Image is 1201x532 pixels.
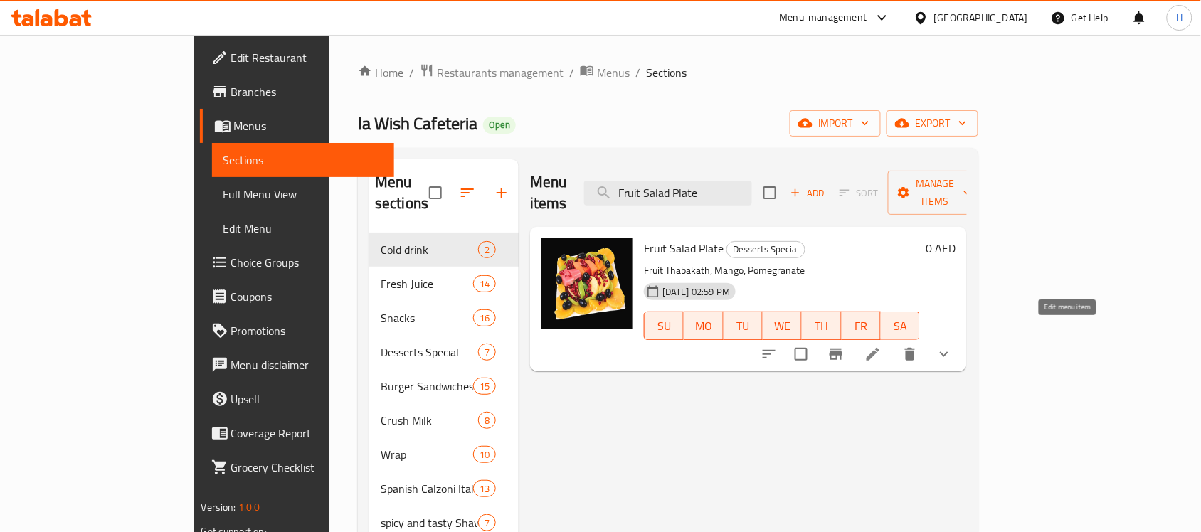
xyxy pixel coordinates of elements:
a: Promotions [200,314,395,348]
span: Cold drink [381,241,478,258]
span: Coupons [231,288,383,305]
a: Coupons [200,280,395,314]
span: H [1176,10,1183,26]
a: Edit Menu [212,211,395,245]
div: Open [483,117,516,134]
button: MO [684,312,723,340]
a: Menu disclaimer [200,348,395,382]
span: la Wish Cafeteria [358,107,477,139]
a: Upsell [200,382,395,416]
span: Edit Menu [223,220,383,237]
span: Desserts Special [727,241,805,257]
button: Add section [485,176,519,210]
li: / [569,64,574,81]
div: Menu-management [780,9,867,26]
a: Full Menu View [212,177,395,211]
div: items [478,241,496,258]
div: Snacks16 [369,301,519,335]
h2: Menu items [530,171,567,214]
span: 7 [479,516,495,530]
p: Fruit Thabakath, Mango, Pomegranate [644,262,920,280]
span: Select all sections [420,178,450,208]
span: Desserts Special [381,344,478,361]
span: Fruit Salad Plate [644,238,724,259]
span: Version: [201,498,236,516]
span: 2 [479,243,495,257]
span: Choice Groups [231,254,383,271]
span: Crush Milk [381,412,478,429]
button: FR [842,312,881,340]
a: Edit Restaurant [200,41,395,75]
span: Restaurants management [437,64,564,81]
h2: Menu sections [375,171,429,214]
div: items [478,344,496,361]
span: 8 [479,414,495,427]
a: Coverage Report [200,416,395,450]
div: Desserts Special [726,241,805,258]
div: Crush Milk8 [369,403,519,437]
button: SU [644,312,684,340]
span: 1.0.0 [238,498,260,516]
span: 16 [474,312,495,325]
span: export [898,115,967,132]
div: Spanish Calzoni Italian13 [369,472,519,506]
button: SA [881,312,920,340]
span: 10 [474,448,495,462]
span: Burger Sandwiches [381,378,473,395]
input: search [584,181,752,206]
span: 7 [479,346,495,359]
span: Spanish Calzoni Italian [381,480,473,497]
span: Sections [223,151,383,169]
li: / [635,64,640,81]
span: Fresh Juice [381,275,473,292]
span: Open [483,119,516,131]
button: import [790,110,881,137]
span: WE [768,316,796,336]
span: TH [808,316,835,336]
button: TH [802,312,841,340]
button: sort-choices [752,337,786,371]
span: 14 [474,277,495,291]
img: Fruit Salad Plate [541,238,633,329]
a: Grocery Checklist [200,450,395,484]
span: Manage items [899,175,972,211]
span: Menus [234,117,383,134]
div: Wrap [381,446,473,463]
div: items [478,514,496,531]
div: items [473,309,496,326]
div: Fresh Juice14 [369,267,519,301]
h6: 0 AED [926,238,956,258]
button: delete [893,337,927,371]
div: Desserts Special7 [369,335,519,369]
span: Upsell [231,390,383,408]
span: MO [689,316,717,336]
button: WE [763,312,802,340]
div: items [473,378,496,395]
nav: breadcrumb [358,63,978,82]
div: items [473,275,496,292]
li: / [409,64,414,81]
span: Edit Restaurant [231,49,383,66]
span: Sections [646,64,687,81]
span: Select to update [786,339,816,369]
span: [DATE] 02:59 PM [657,285,736,299]
span: Select section [755,178,785,208]
button: show more [927,337,961,371]
span: import [801,115,869,132]
span: Coverage Report [231,425,383,442]
button: TU [724,312,763,340]
span: spicy and tasty Shawarma [381,514,478,531]
span: FR [847,316,875,336]
span: SU [650,316,678,336]
span: Snacks [381,309,473,326]
button: export [887,110,978,137]
div: items [473,446,496,463]
a: Restaurants management [420,63,564,82]
span: 13 [474,482,495,496]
